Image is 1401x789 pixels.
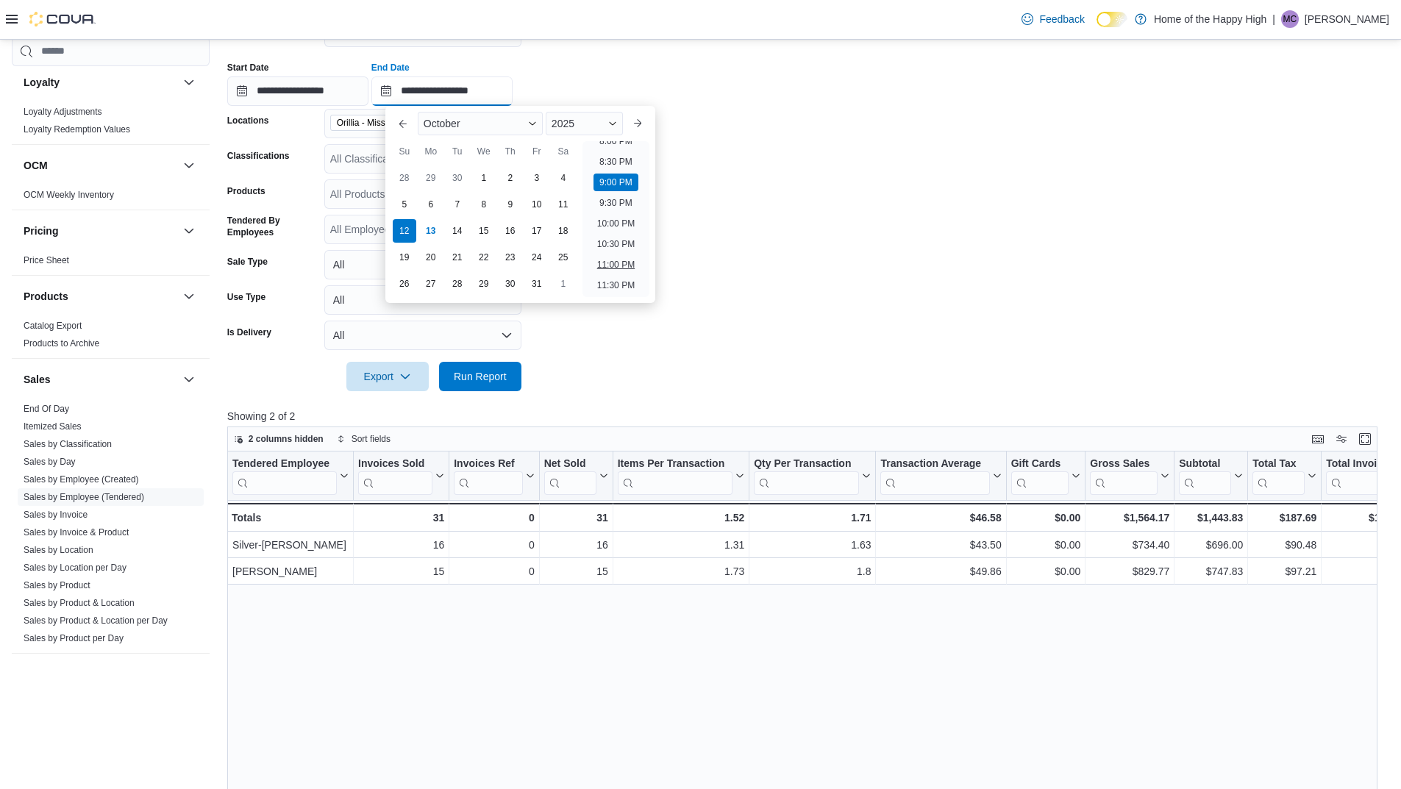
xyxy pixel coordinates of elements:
[439,362,521,391] button: Run Report
[24,474,139,485] a: Sales by Employee (Created)
[617,457,732,494] div: Items Per Transaction
[24,509,88,521] span: Sales by Invoice
[24,598,135,608] a: Sales by Product & Location
[24,189,114,201] span: OCM Weekly Inventory
[391,165,577,297] div: October, 2025
[499,193,522,216] div: day-9
[232,509,349,526] div: Totals
[24,457,76,467] a: Sales by Day
[24,456,76,468] span: Sales by Day
[337,115,452,130] span: Orillia - Mississauga St - Friendly Stranger
[24,224,177,238] button: Pricing
[24,597,135,609] span: Sales by Product & Location
[24,633,124,643] a: Sales by Product per Day
[330,115,470,131] span: Orillia - Mississauga St - Friendly Stranger
[499,272,522,296] div: day-30
[499,140,522,163] div: Th
[24,510,88,520] a: Sales by Invoice
[1179,536,1243,554] div: $696.00
[419,140,443,163] div: Mo
[249,433,324,445] span: 2 columns hidden
[454,536,534,554] div: 0
[1010,536,1080,554] div: $0.00
[424,118,460,129] span: October
[24,421,82,432] a: Itemized Sales
[499,219,522,243] div: day-16
[24,526,129,538] span: Sales by Invoice & Product
[1283,10,1297,28] span: MC
[24,492,144,502] a: Sales by Employee (Tendered)
[1010,457,1069,494] div: Gift Card Sales
[626,112,649,135] button: Next month
[617,457,732,471] div: Items Per Transaction
[446,272,469,296] div: day-28
[393,140,416,163] div: Su
[446,140,469,163] div: Tu
[227,185,265,197] label: Products
[393,166,416,190] div: day-28
[24,615,168,626] span: Sales by Product & Location per Day
[419,272,443,296] div: day-27
[346,362,429,391] button: Export
[232,457,337,494] div: Tendered Employee
[552,193,575,216] div: day-11
[24,75,177,90] button: Loyalty
[24,544,93,556] span: Sales by Location
[1252,457,1316,494] button: Total Tax
[1179,509,1243,526] div: $1,443.83
[1333,430,1350,448] button: Display options
[24,338,99,349] span: Products to Archive
[180,222,198,240] button: Pricing
[371,62,410,74] label: End Date
[393,219,416,243] div: day-12
[393,272,416,296] div: day-26
[419,193,443,216] div: day-6
[1010,509,1080,526] div: $0.00
[1179,457,1231,471] div: Subtotal
[552,219,575,243] div: day-18
[1010,457,1069,471] div: Gift Cards
[227,150,290,162] label: Classifications
[472,193,496,216] div: day-8
[358,536,444,554] div: 16
[12,251,210,275] div: Pricing
[24,320,82,332] span: Catalog Export
[24,372,177,387] button: Sales
[472,140,496,163] div: We
[552,246,575,269] div: day-25
[24,372,51,387] h3: Sales
[418,112,543,135] div: Button. Open the month selector. October is currently selected.
[419,219,443,243] div: day-13
[472,166,496,190] div: day-1
[12,317,210,358] div: Products
[1090,509,1169,526] div: $1,564.17
[499,246,522,269] div: day-23
[454,457,522,494] div: Invoices Ref
[543,509,607,526] div: 31
[24,404,69,414] a: End Of Day
[24,255,69,265] a: Price Sheet
[593,174,638,191] li: 9:00 PM
[24,75,60,90] h3: Loyalty
[227,115,269,126] label: Locations
[618,536,745,554] div: 1.31
[419,246,443,269] div: day-20
[546,112,623,135] div: Button. Open the year selector. 2025 is currently selected.
[1016,4,1090,34] a: Feedback
[1097,27,1097,28] span: Dark Mode
[393,193,416,216] div: day-5
[880,457,989,471] div: Transaction Average
[880,563,1001,580] div: $49.86
[617,457,744,494] button: Items Per Transaction
[525,140,549,163] div: Fr
[1179,563,1243,580] div: $747.83
[1272,10,1275,28] p: |
[358,563,444,580] div: 15
[24,491,144,503] span: Sales by Employee (Tendered)
[1090,536,1169,554] div: $734.40
[24,254,69,266] span: Price Sheet
[525,193,549,216] div: day-10
[24,190,114,200] a: OCM Weekly Inventory
[525,272,549,296] div: day-31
